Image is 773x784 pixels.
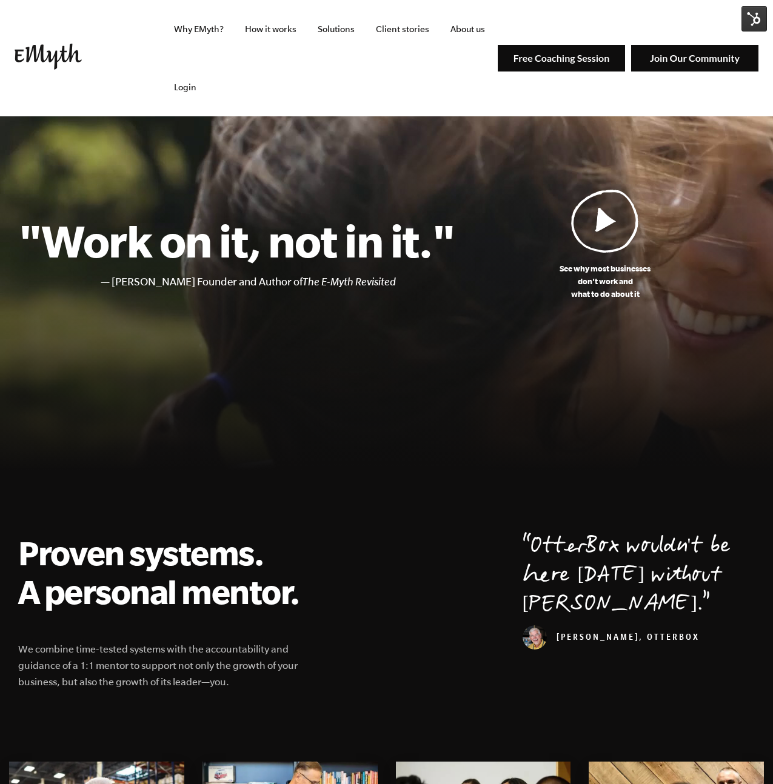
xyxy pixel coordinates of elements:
h2: Proven systems. A personal mentor. [18,533,314,611]
img: Curt Richardson, OtterBox [523,625,547,649]
img: Free Coaching Session [498,45,625,72]
p: We combine time-tested systems with the accountability and guidance of a 1:1 mentor to support no... [18,641,314,690]
img: HubSpot Tools Menu Toggle [741,6,767,32]
img: Join Our Community [631,45,758,72]
li: [PERSON_NAME] Founder and Author of [112,273,455,291]
a: Login [164,58,206,116]
i: The E-Myth Revisited [303,276,396,288]
p: OtterBox wouldn't be here [DATE] without [PERSON_NAME]. [523,533,755,620]
h1: "Work on it, not in it." [18,214,455,267]
cite: [PERSON_NAME], OtterBox [523,634,700,643]
img: EMyth [15,44,82,70]
img: Play Video [571,189,639,253]
p: See why most businesses don't work and what to do about it [455,262,755,301]
a: See why most businessesdon't work andwhat to do about it [455,189,755,301]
